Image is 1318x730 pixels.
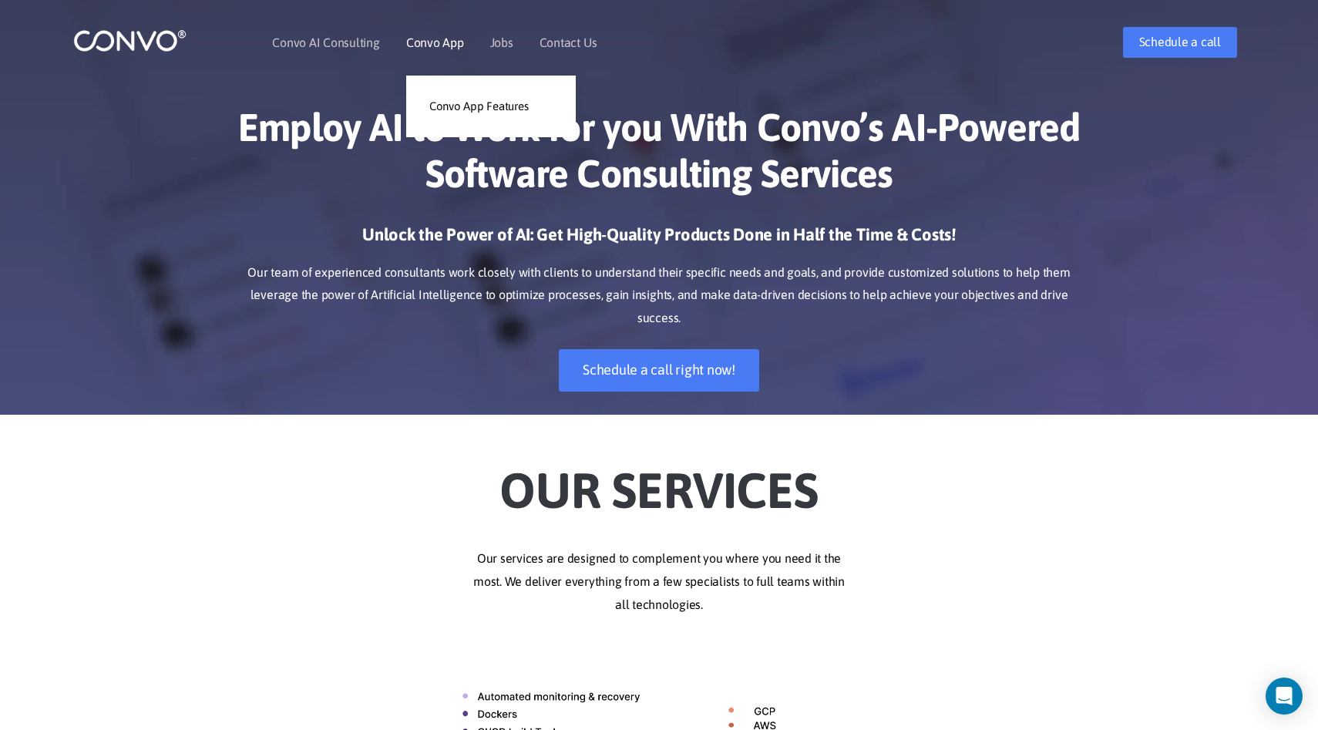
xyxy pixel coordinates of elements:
a: Schedule a call [1123,27,1237,58]
a: Schedule a call right now! [559,349,759,392]
p: Our team of experienced consultants work closely with clients to understand their specific needs ... [231,261,1087,331]
div: Open Intercom Messenger [1266,678,1303,715]
img: logo_1.png [73,29,187,52]
h2: Our Services [231,438,1087,524]
a: Convo App Features [406,91,576,122]
h1: Employ AI to Work for you With Convo’s AI-Powered Software Consulting Services [231,104,1087,208]
a: Jobs [490,36,513,49]
a: Convo App [406,36,464,49]
a: Convo AI Consulting [272,36,379,49]
a: Contact Us [540,36,597,49]
p: Our services are designed to complement you where you need it the most. We deliver everything fro... [231,547,1087,617]
h3: Unlock the Power of AI: Get High-Quality Products Done in Half the Time & Costs! [231,224,1087,257]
